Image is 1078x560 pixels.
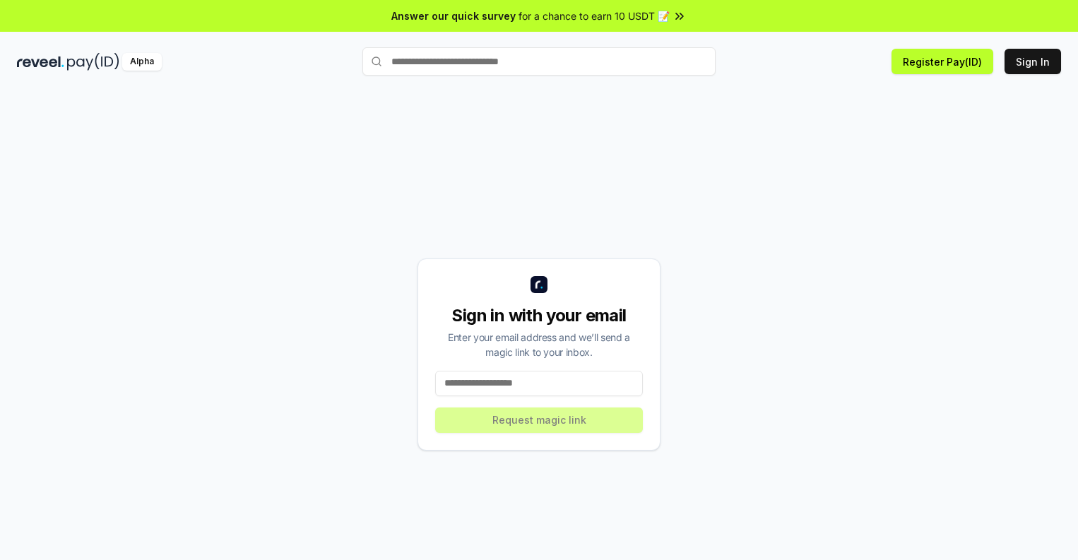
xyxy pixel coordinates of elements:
img: reveel_dark [17,53,64,71]
img: pay_id [67,53,119,71]
span: Answer our quick survey [391,8,516,23]
button: Register Pay(ID) [892,49,993,74]
div: Alpha [122,53,162,71]
div: Sign in with your email [435,304,643,327]
button: Sign In [1005,49,1061,74]
div: Enter your email address and we’ll send a magic link to your inbox. [435,330,643,359]
span: for a chance to earn 10 USDT 📝 [519,8,670,23]
img: logo_small [531,276,547,293]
